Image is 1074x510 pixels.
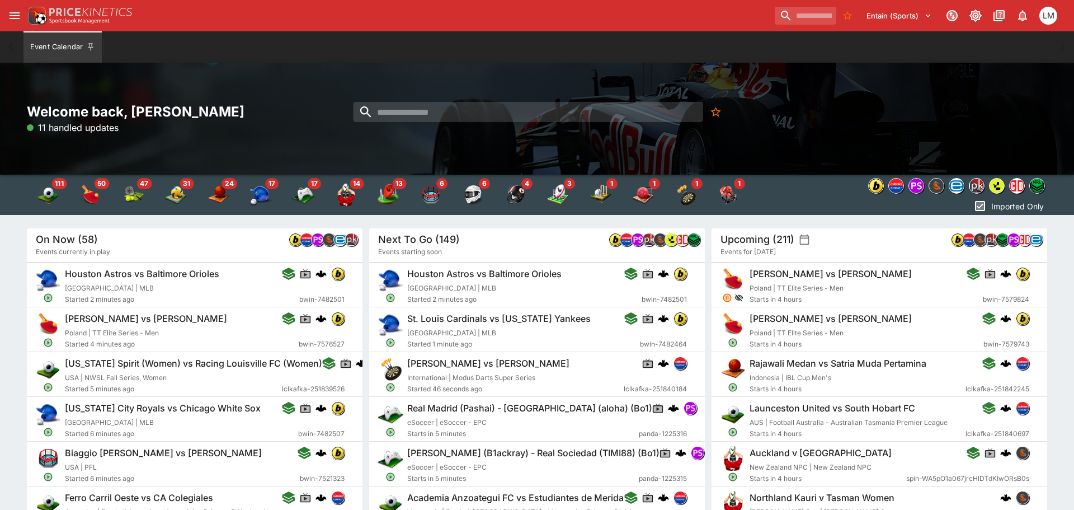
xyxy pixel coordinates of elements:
[249,184,272,206] img: baseball
[207,184,229,206] div: Basketball
[315,492,327,503] img: logo-cerberus.svg
[36,401,60,426] img: baseball.png
[643,233,655,246] img: pricekinetics.png
[25,4,47,27] img: PriceKinetics Logo
[658,492,669,503] img: logo-cerberus.svg
[1000,358,1011,369] div: cerberus
[65,313,227,325] h6: [PERSON_NAME] vs [PERSON_NAME]
[1016,267,1029,280] div: bwin
[49,18,110,24] img: Sportsbook Management
[65,329,159,337] span: Poland | TT Elite Series - Men
[36,312,60,336] img: table_tennis.png
[750,383,965,395] span: Starts in 4 hours
[298,428,345,439] span: bwin-7482507
[79,184,102,206] div: Table Tennis
[377,184,399,206] div: Australian Rules
[407,418,487,427] span: eSoccer | eSoccer - EPC
[564,178,575,189] span: 3
[385,427,395,437] svg: Open
[385,382,395,392] svg: Open
[333,233,347,246] div: betradar
[407,463,487,471] span: eSoccer | eSoccer - EPC
[36,246,110,258] span: Events currently in play
[378,267,403,292] img: baseball.png
[889,179,903,193] img: lclkafka.png
[839,7,856,25] button: No Bookmarks
[929,179,944,193] img: sportingsolutions.jpeg
[407,428,639,439] span: Starts in 5 minutes
[1018,233,1031,246] div: championdata
[407,268,562,280] h6: Houston Astros vs Baltimore Orioles
[590,184,612,206] img: cricket
[1029,233,1043,246] div: betradar
[479,178,490,189] span: 6
[750,492,894,504] h6: Northland Kauri v Tasman Women
[521,178,533,189] span: 4
[407,383,624,395] span: Started 46 seconds ago
[676,233,689,246] div: championdata
[282,383,345,395] span: lclkafka-251839526
[673,357,687,370] div: lclkafka
[687,233,700,246] div: nrl
[609,233,621,246] img: bwin.png
[906,473,1029,484] span: spin-WA5pO1a067jrcHlDTdKIwORsB0s
[620,233,633,246] div: lclkafka
[649,178,660,189] span: 1
[963,233,975,246] img: lclkafka.png
[989,6,1009,26] button: Documentation
[65,463,97,471] span: USA | PFL
[332,312,344,325] img: bwin.png
[315,268,327,279] img: logo-cerberus.svg
[407,294,642,305] span: Started 2 minutes ago
[949,179,964,193] img: betradar.png
[407,492,624,504] h6: Academia Anzoategui FC vs Estudiantes de Merida
[620,233,633,246] img: lclkafka.png
[653,233,667,246] div: sportingsolutions
[164,184,187,206] div: Volleyball
[122,184,144,206] img: tennis
[991,200,1044,212] p: Imported Only
[658,313,669,324] div: cerberus
[345,233,358,246] div: pricekinetics
[705,102,726,122] button: No Bookmarks
[974,233,986,246] img: sportingsolutions.jpeg
[996,233,1009,246] img: nrl.png
[989,178,1005,194] div: lsports
[323,233,335,246] img: sportingsolutions.jpeg
[36,357,60,381] img: soccer.png
[996,233,1009,246] div: nrl
[675,184,697,206] div: Darts
[505,184,527,206] img: american_football
[315,403,327,414] img: logo-cerberus.svg
[1000,268,1011,279] div: cerberus
[65,492,213,504] h6: Ferro Carril Oeste vs CA Colegiales
[673,267,687,280] div: bwin
[676,233,689,246] img: championdata.png
[65,294,299,305] span: Started 2 minutes ago
[750,294,983,305] span: Starts in 4 hours
[750,403,915,414] h6: Launceston United vs South Hobart FC
[668,403,679,414] img: logo-cerberus.svg
[1010,179,1024,193] img: championdata.png
[728,472,738,482] svg: Open
[750,313,912,325] h6: [PERSON_NAME] vs [PERSON_NAME]
[1000,313,1011,324] div: cerberus
[332,447,344,459] img: bwin.png
[624,383,687,395] span: lclkafka-251840184
[1016,492,1029,504] img: sportingsolutions.jpeg
[888,178,904,194] div: lclkafka
[378,357,403,381] img: darts.png
[985,233,997,246] img: pricekinetics.png
[65,428,298,439] span: Started 6 minutes ago
[1007,233,1020,246] img: pandascore.png
[65,447,262,459] h6: Biaggio [PERSON_NAME] vs [PERSON_NAME]
[43,472,53,482] svg: Open
[27,103,362,120] h2: Welcome back, [PERSON_NAME]
[377,184,399,206] img: australian_rules
[674,268,686,280] img: bwin.png
[43,293,53,303] svg: Open
[315,447,327,458] img: logo-cerberus.svg
[720,401,745,426] img: soccer.png
[331,446,345,460] div: bwin
[65,403,261,414] h6: [US_STATE] City Royals vs Chicago White Sox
